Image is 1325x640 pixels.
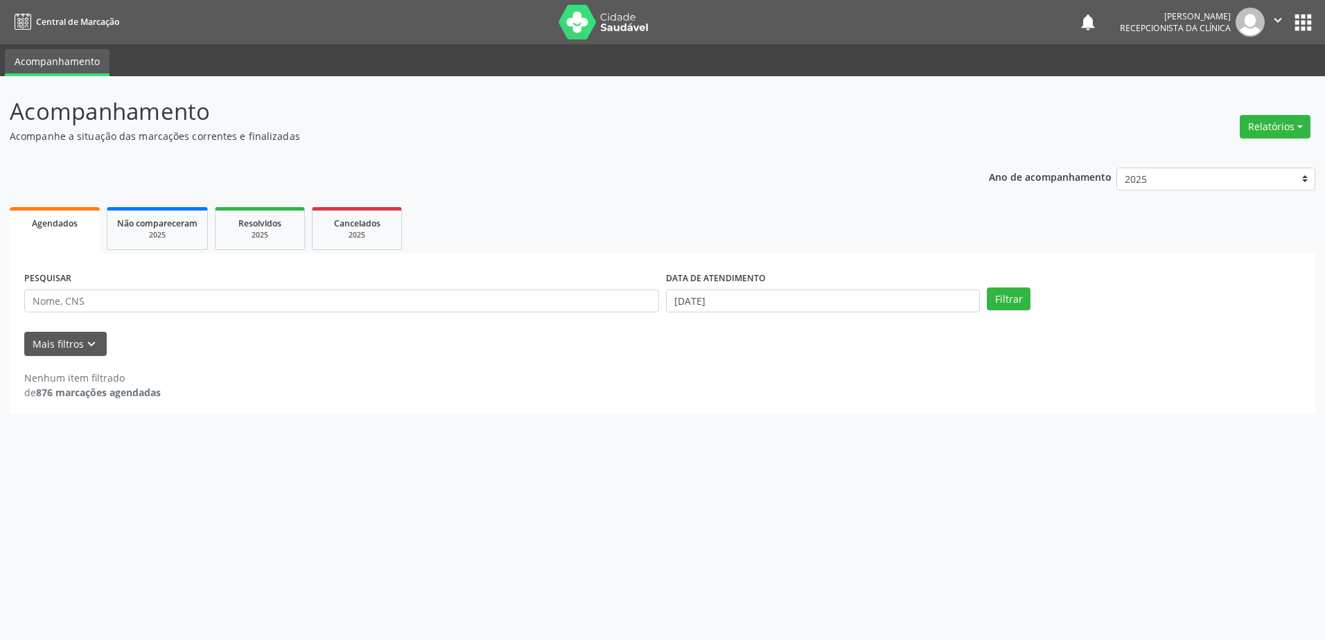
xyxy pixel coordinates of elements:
[1120,10,1231,22] div: [PERSON_NAME]
[10,10,119,33] a: Central de Marcação
[1265,8,1291,37] button: 
[117,230,198,240] div: 2025
[24,268,71,290] label: PESQUISAR
[117,217,198,229] span: Não compareceram
[84,337,99,352] i: keyboard_arrow_down
[238,217,281,229] span: Resolvidos
[10,94,924,129] p: Acompanhamento
[36,386,161,399] strong: 876 marcações agendadas
[32,217,78,229] span: Agendados
[5,49,109,76] a: Acompanhamento
[24,290,659,313] input: Nome, CNS
[989,168,1112,185] p: Ano de acompanhamento
[24,332,107,356] button: Mais filtroskeyboard_arrow_down
[10,129,924,143] p: Acompanhe a situação das marcações correntes e finalizadas
[987,287,1030,311] button: Filtrar
[225,230,295,240] div: 2025
[1078,12,1098,32] button: notifications
[1120,22,1231,34] span: Recepcionista da clínica
[666,290,980,313] input: Selecione um intervalo
[24,385,161,400] div: de
[1291,10,1315,35] button: apps
[1236,8,1265,37] img: img
[322,230,392,240] div: 2025
[1240,115,1310,139] button: Relatórios
[36,16,119,28] span: Central de Marcação
[1270,12,1285,28] i: 
[334,217,380,229] span: Cancelados
[24,371,161,385] div: Nenhum item filtrado
[666,268,766,290] label: DATA DE ATENDIMENTO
